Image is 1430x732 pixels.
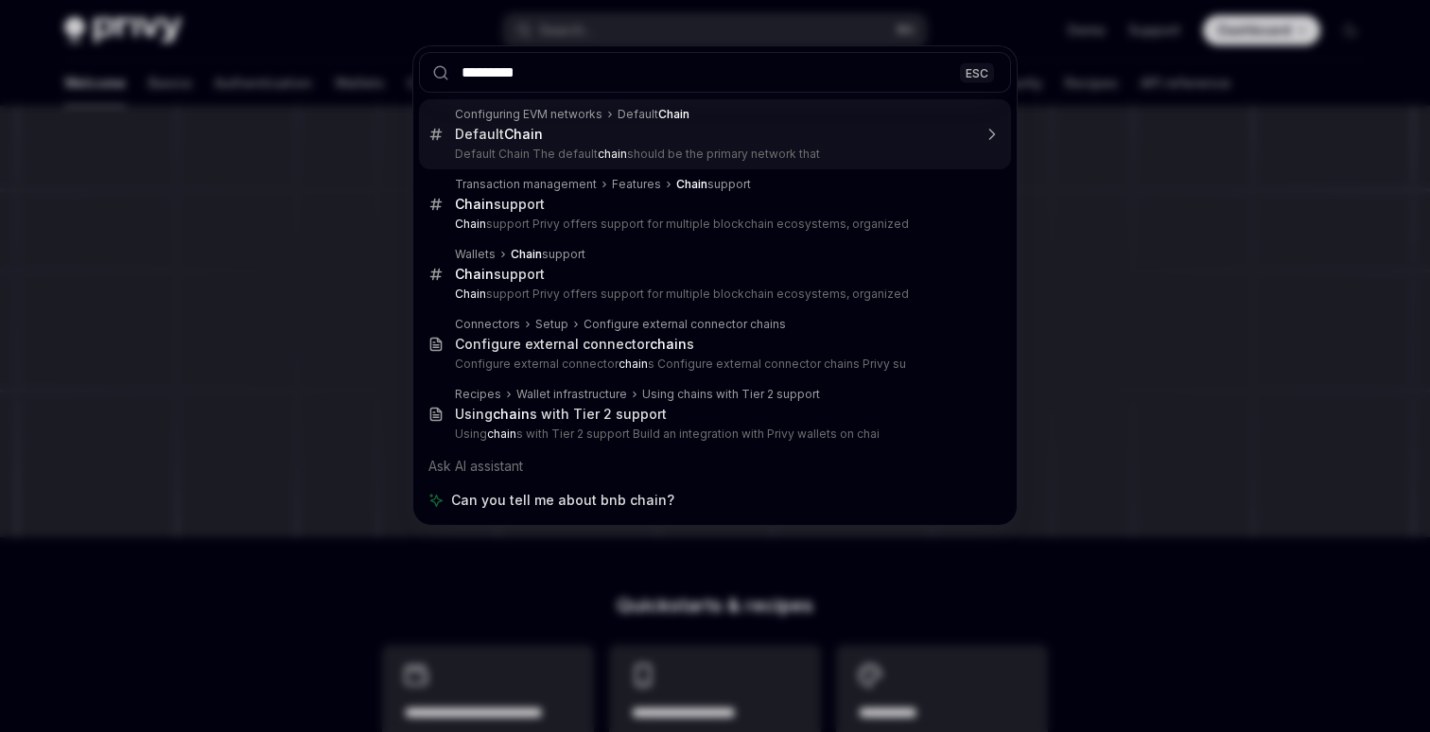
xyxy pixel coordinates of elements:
[455,266,545,283] div: support
[598,147,627,161] b: chain
[455,126,543,143] div: Default
[419,449,1011,483] div: Ask AI assistant
[676,177,707,191] b: Chain
[612,177,661,192] div: Features
[455,287,486,301] b: Chain
[455,317,520,332] div: Connectors
[676,177,751,192] div: support
[516,387,627,402] div: Wallet infrastructure
[455,217,486,231] b: Chain
[455,287,971,302] p: support Privy offers support for multiple blockchain ecosystems, organized
[658,107,689,121] b: Chain
[960,62,994,82] div: ESC
[455,387,501,402] div: Recipes
[618,107,689,122] div: Default
[584,317,786,332] div: Configure external connector chains
[511,247,585,262] div: support
[451,491,674,510] span: Can you tell me about bnb chain?
[455,147,971,162] p: Default Chain The default should be the primary network that
[455,247,496,262] div: Wallets
[511,247,542,261] b: Chain
[493,406,530,422] b: chain
[455,406,667,423] div: Using s with Tier 2 support
[455,177,597,192] div: Transaction management
[455,196,545,213] div: support
[650,336,687,352] b: chain
[619,357,648,371] b: chain
[642,387,820,402] div: Using chains with Tier 2 support
[455,107,602,122] div: Configuring EVM networks
[455,336,694,353] div: Configure external connector s
[455,217,971,232] p: support Privy offers support for multiple blockchain ecosystems, organized
[455,196,494,212] b: Chain
[487,427,516,441] b: chain
[455,266,494,282] b: Chain
[504,126,543,142] b: Chain
[455,357,971,372] p: Configure external connector s Configure external connector chains Privy su
[455,427,971,442] p: Using s with Tier 2 support Build an integration with Privy wallets on chai
[535,317,568,332] div: Setup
